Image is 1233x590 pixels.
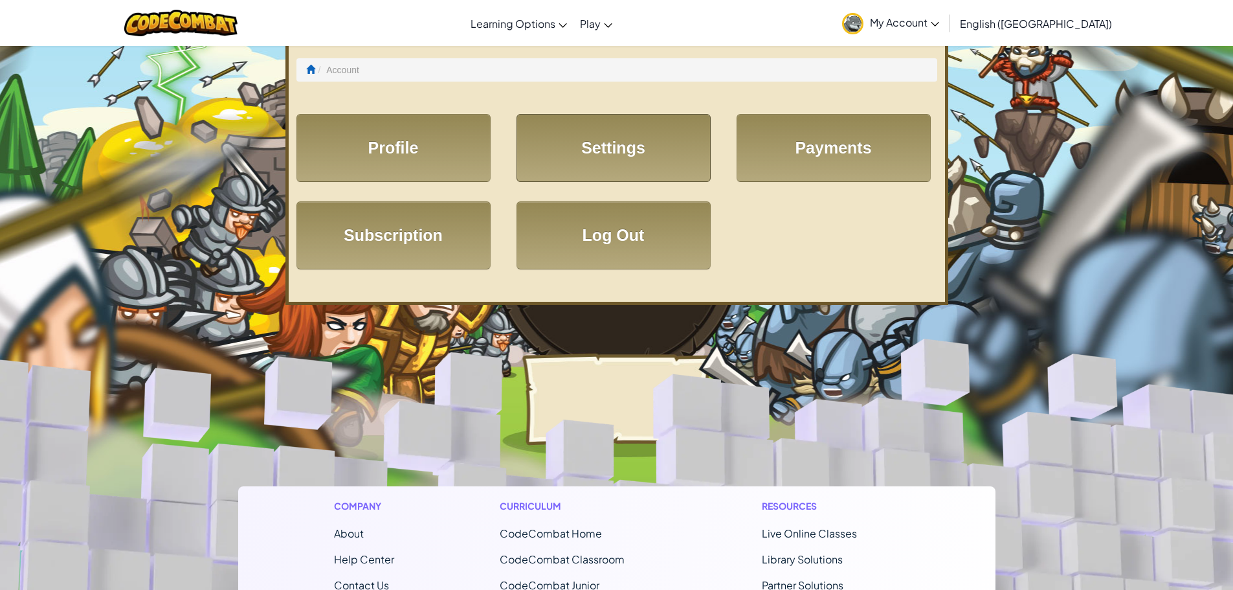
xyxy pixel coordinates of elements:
img: avatar [842,13,863,34]
a: Learning Options [464,6,573,41]
img: CodeCombat logo [124,10,238,36]
span: CodeCombat Home [500,527,602,540]
a: Settings [517,114,711,182]
a: Library Solutions [762,552,843,566]
span: English ([GEOGRAPHIC_DATA]) [960,17,1112,30]
a: Log Out [517,201,711,269]
a: CodeCombat Classroom [500,552,625,566]
span: Learning Options [471,17,555,30]
a: Play [573,6,619,41]
a: My Account [836,3,946,43]
span: Play [580,17,601,30]
h1: Company [334,499,394,513]
a: Subscription [296,201,491,269]
a: Payments [737,114,931,182]
li: Account [315,63,359,76]
a: Live Online Classes [762,527,857,540]
a: Help Center [334,552,394,566]
a: Profile [296,114,491,182]
span: My Account [870,16,939,29]
a: English ([GEOGRAPHIC_DATA]) [953,6,1118,41]
a: About [334,527,364,540]
h1: Curriculum [500,499,656,513]
h1: Resources [762,499,900,513]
